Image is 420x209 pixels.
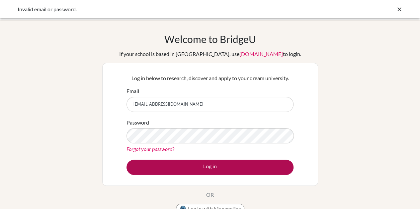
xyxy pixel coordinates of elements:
[18,5,303,13] div: Invalid email or password.
[206,191,214,199] p: OR
[126,160,294,175] button: Log in
[126,146,174,152] a: Forgot your password?
[164,33,256,45] h1: Welcome to BridgeU
[239,51,283,57] a: [DOMAIN_NAME]
[119,50,301,58] div: If your school is based in [GEOGRAPHIC_DATA], use to login.
[126,119,149,127] label: Password
[126,74,294,82] p: Log in below to research, discover and apply to your dream university.
[126,87,139,95] label: Email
